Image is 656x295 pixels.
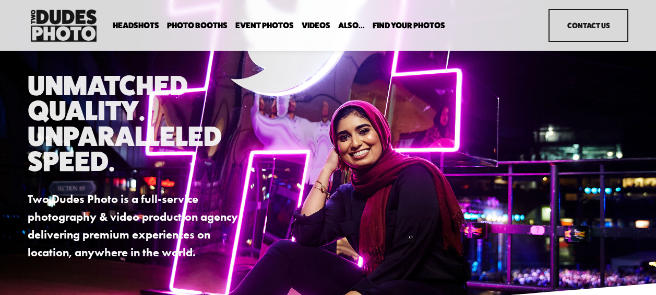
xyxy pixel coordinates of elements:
a: folder dropdown [167,20,228,30]
strong: Two Dudes Photo is a full-service photography & video production agency delivering premium experi... [28,192,241,259]
a: Videos [302,20,330,30]
a: folder dropdown [113,20,159,30]
a: Contact Us [548,9,628,42]
span: Also... [338,21,365,30]
a: folder dropdown [338,20,365,30]
span: Headshots [113,21,159,30]
img: Two Dudes Photo | Headshots, Portraits &amp; Photo Booths [28,7,100,44]
span: Find Your Photos [373,21,445,30]
h1: Unmatched Quality. Unparalleled Speed. [28,73,249,174]
span: Photo Booths [167,21,228,30]
a: folder dropdown [373,20,445,30]
a: Event Photos [235,20,294,30]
